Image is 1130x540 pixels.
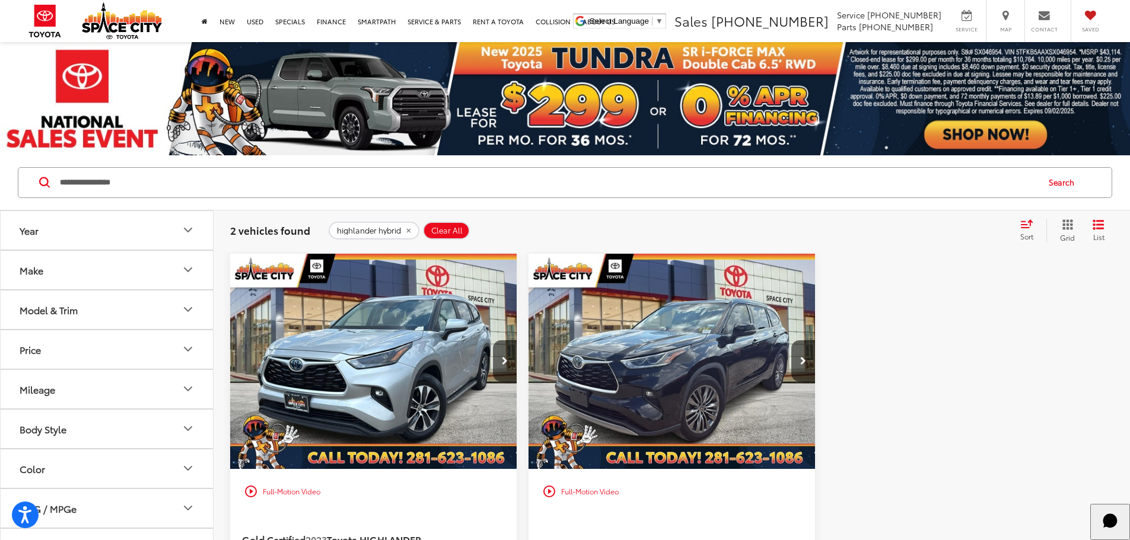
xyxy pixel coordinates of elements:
span: [PHONE_NUMBER] [711,11,829,30]
span: ▼ [655,17,663,25]
span: Map [992,25,1018,33]
input: Search by Make, Model, or Keyword [59,168,1037,197]
span: Sales [674,11,708,30]
div: Mileage [20,384,55,395]
button: Grid View [1046,219,1084,242]
div: 2022 Toyota HIGHLANDER HYBRD Platinum 0 [528,254,816,469]
span: 2 vehicles found [230,223,310,237]
div: Mileage [181,382,195,396]
button: PricePrice [1,330,214,369]
span: [PHONE_NUMBER] [867,9,941,21]
button: Body StyleBody Style [1,410,214,448]
div: Year [20,225,39,236]
div: Body Style [181,421,195,436]
button: MPG / MPGeMPG / MPGe [1,489,214,528]
div: Model & Trim [20,304,78,315]
button: Search [1037,168,1091,197]
span: highlander hybrid [337,226,401,235]
button: Clear All [423,222,470,239]
a: 2022 Toyota HIGHLANDER HYBRD PLATINUM-L4 FWD2022 Toyota HIGHLANDER HYBRD PLATINUM-L4 FWD2022 Toyo... [528,254,816,469]
img: Space City Toyota [82,2,162,39]
span: Clear All [431,226,463,235]
div: 2023 Toyota HIGHLANDER HYBRD XLE 0 [230,254,518,469]
div: Color [20,463,45,474]
span: Sort [1020,231,1033,241]
span: Saved [1077,25,1103,33]
button: Next image [791,340,815,382]
span: Select Language [590,17,649,25]
div: Body Style [20,423,66,434]
span: Contact [1031,25,1058,33]
button: Model & TrimModel & Trim [1,290,214,329]
div: Color [181,461,195,475]
a: Select Language​ [590,17,663,25]
div: Year [181,223,195,237]
button: List View [1084,219,1113,242]
button: remove highlander%20hybrid [329,222,419,239]
img: 2023 Toyota HIGHLANDER HYBRD XLE-L4 FWD [230,254,518,470]
button: MakeMake [1,251,214,289]
img: 2022 Toyota HIGHLANDER HYBRD PLATINUM-L4 FWD [528,254,816,470]
button: ColorColor [1,449,214,488]
span: Service [953,25,980,33]
div: Make [20,264,43,276]
span: Parts [837,21,857,33]
span: Grid [1060,232,1075,242]
div: Make [181,263,195,277]
div: MPG / MPGe [20,503,77,514]
div: Model & Trim [181,302,195,317]
span: List [1093,232,1104,242]
span: [PHONE_NUMBER] [859,21,933,33]
button: Next image [493,340,517,382]
svg: Start Chat [1095,506,1126,536]
div: MPG / MPGe [181,501,195,515]
button: Select sort value [1014,219,1046,242]
div: Price [181,342,195,356]
div: Price [20,344,41,355]
span: Service [837,9,865,21]
button: MileageMileage [1,370,214,408]
button: YearYear [1,211,214,250]
a: 2023 Toyota HIGHLANDER HYBRD XLE-L4 FWD2023 Toyota HIGHLANDER HYBRD XLE-L4 FWD2023 Toyota HIGHLAN... [230,254,518,469]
